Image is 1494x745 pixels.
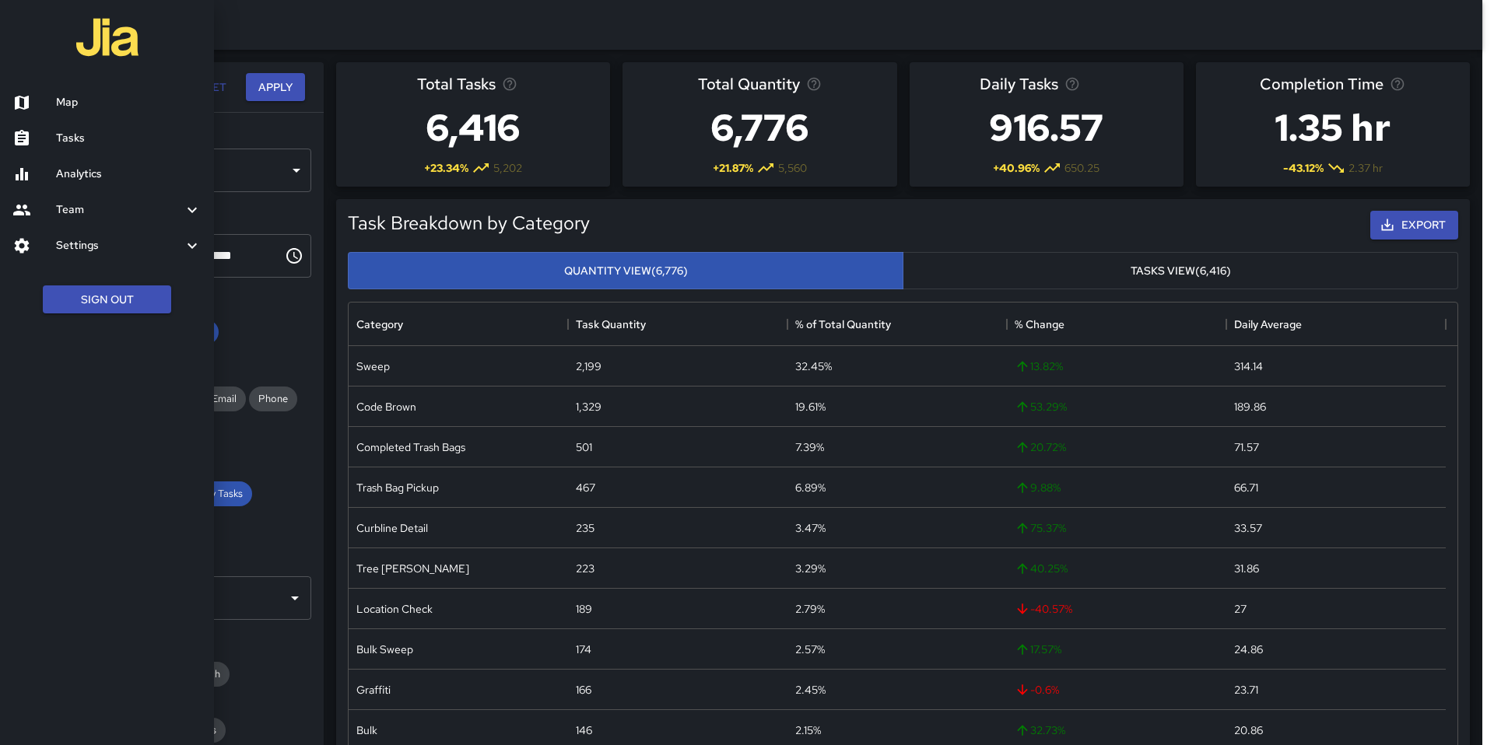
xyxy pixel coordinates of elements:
[56,237,183,254] h6: Settings
[76,6,139,68] img: jia-logo
[56,130,202,147] h6: Tasks
[56,166,202,183] h6: Analytics
[56,201,183,219] h6: Team
[43,285,171,314] button: Sign Out
[56,94,202,111] h6: Map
